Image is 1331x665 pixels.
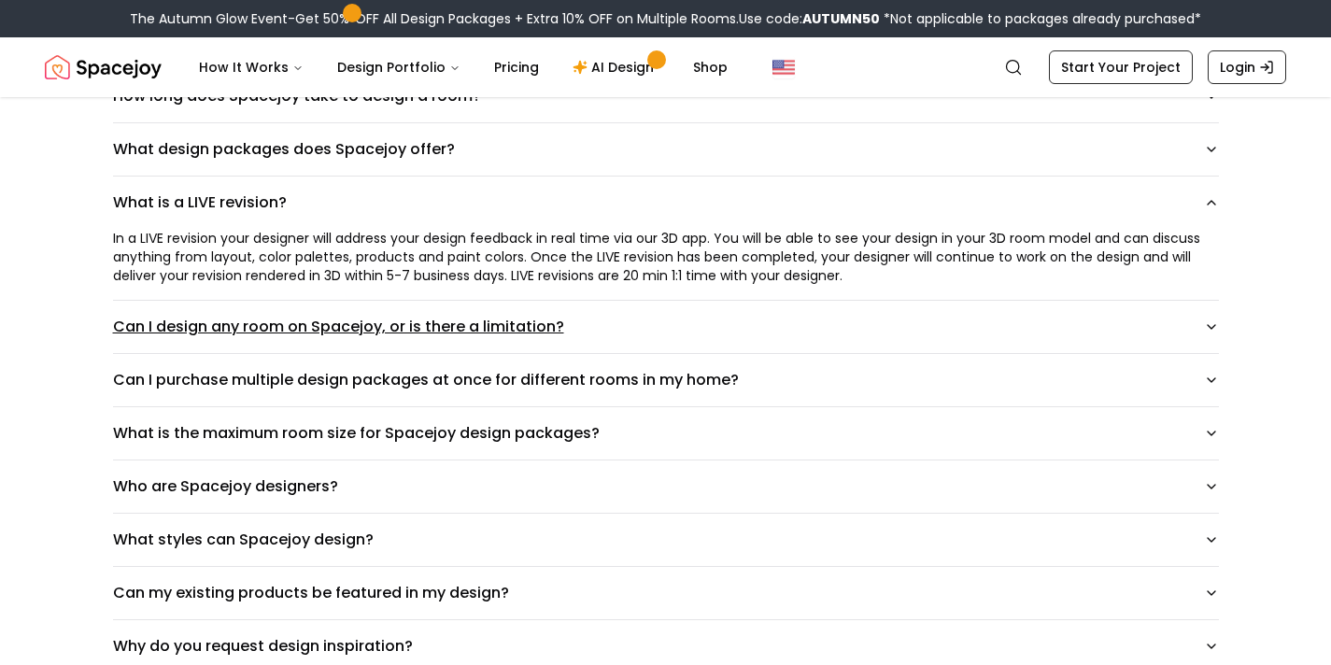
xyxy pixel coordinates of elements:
a: AI Design [558,49,674,86]
button: What is the maximum room size for Spacejoy design packages? [113,407,1219,460]
div: The Autumn Glow Event-Get 50% OFF All Design Packages + Extra 10% OFF on Multiple Rooms. [130,9,1201,28]
nav: Global [45,37,1286,97]
nav: Main [184,49,743,86]
button: What styles can Spacejoy design? [113,514,1219,566]
span: Use code: [739,9,880,28]
a: Shop [678,49,743,86]
div: What is a LIVE revision? [113,229,1219,300]
button: Can I purchase multiple design packages at once for different rooms in my home? [113,354,1219,406]
div: In a LIVE revision your designer will address your design feedback in real time via our 3D app. Y... [113,229,1219,285]
a: Pricing [479,49,554,86]
button: What is a LIVE revision? [113,177,1219,229]
img: United States [772,56,795,78]
button: Can I design any room on Spacejoy, or is there a limitation? [113,301,1219,353]
img: Spacejoy Logo [45,49,162,86]
span: *Not applicable to packages already purchased* [880,9,1201,28]
button: Can my existing products be featured in my design? [113,567,1219,619]
b: AUTUMN50 [802,9,880,28]
a: Start Your Project [1049,50,1193,84]
a: Spacejoy [45,49,162,86]
button: What design packages does Spacejoy offer? [113,123,1219,176]
a: Login [1208,50,1286,84]
button: Design Portfolio [322,49,475,86]
button: Who are Spacejoy designers? [113,460,1219,513]
button: How It Works [184,49,319,86]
